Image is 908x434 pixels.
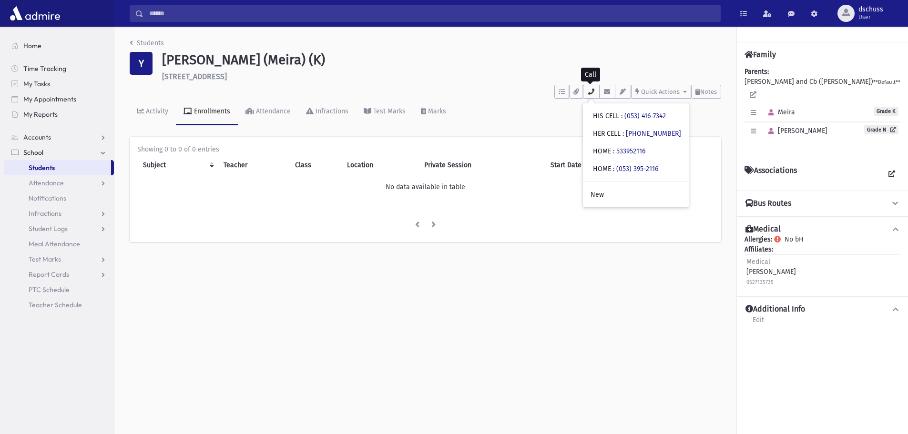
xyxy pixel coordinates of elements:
h6: [STREET_ADDRESS] [162,72,721,81]
div: HOME [593,146,645,156]
span: [PERSON_NAME] [764,127,827,135]
a: Students [4,160,111,175]
a: Grade N [864,125,898,134]
div: [PERSON_NAME] and Cb ([PERSON_NAME]) [745,67,900,150]
div: Test Marks [371,107,406,115]
span: My Tasks [23,80,50,88]
a: [PHONE_NUMBER] [626,130,681,138]
a: Meal Attendance [4,236,114,252]
th: Start Date [545,154,633,176]
h1: [PERSON_NAME] (Meira) (K) [162,52,721,68]
h4: Additional Info [745,304,805,314]
span: Time Tracking [23,64,66,73]
div: Marks [426,107,446,115]
span: Attendance [29,179,64,187]
span: Student Logs [29,224,68,233]
div: Call [581,68,600,81]
a: Attendance [4,175,114,191]
a: Home [4,38,114,53]
td: No data available in table [137,176,714,198]
span: dschuss [858,6,883,13]
span: User [858,13,883,21]
span: Quick Actions [641,88,680,95]
a: View all Associations [883,166,900,183]
a: Infractions [298,99,356,125]
th: Class [289,154,341,176]
div: HER CELL [593,129,681,139]
a: Teacher Schedule [4,297,114,313]
button: Bus Routes [745,199,900,209]
span: Medical [746,258,770,266]
button: Notes [691,85,721,99]
div: Y [130,52,153,75]
span: My Appointments [23,95,76,103]
a: Activity [130,99,176,125]
div: Enrollments [192,107,230,115]
a: Infractions [4,206,114,221]
button: Quick Actions [631,85,691,99]
a: PTC Schedule [4,282,114,297]
small: 0527135735 [746,279,774,285]
a: Marks [413,99,454,125]
span: : [613,147,614,155]
a: Enrollments [176,99,238,125]
b: Parents: [745,68,769,76]
div: Attendance [254,107,291,115]
a: Student Logs [4,221,114,236]
a: 533952116 [616,147,645,155]
th: Teacher [218,154,290,176]
span: : [613,165,614,173]
span: Home [23,41,41,50]
span: : [622,130,624,138]
span: Test Marks [29,255,61,263]
div: Infractions [314,107,348,115]
a: School [4,145,114,160]
span: PTC Schedule [29,285,70,294]
input: Search [143,5,720,22]
a: Accounts [4,130,114,145]
a: Time Tracking [4,61,114,76]
a: My Appointments [4,91,114,107]
a: My Reports [4,107,114,122]
span: My Reports [23,110,58,119]
b: Allergies: [745,235,772,243]
nav: breadcrumb [130,38,164,52]
button: Medical [745,224,900,234]
h4: Family [745,50,776,59]
span: : [621,112,622,120]
span: School [23,148,43,157]
a: Edit [752,314,765,332]
a: (053) 395-2116 [616,165,658,173]
span: Teacher Schedule [29,301,82,309]
div: HIS CELL [593,111,666,121]
a: Test Marks [356,99,413,125]
a: Students [130,39,164,47]
h4: Medical [745,224,781,234]
span: Grade K [874,107,898,116]
span: Notes [700,88,717,95]
a: Test Marks [4,252,114,267]
a: Report Cards [4,267,114,282]
span: Students [29,163,55,172]
div: HOME [593,164,658,174]
th: Location [341,154,419,176]
div: [PERSON_NAME] [746,257,796,287]
b: Affiliates: [745,245,773,253]
a: Attendance [238,99,298,125]
span: Meira [764,108,795,116]
th: Private Session [418,154,545,176]
span: Report Cards [29,270,69,279]
span: Notifications [29,194,66,202]
span: Meal Attendance [29,240,80,248]
button: Additional Info [745,304,900,314]
h4: Associations [745,166,797,183]
a: My Tasks [4,76,114,91]
img: AdmirePro [8,4,62,23]
a: Notifications [4,191,114,206]
div: No bH [745,234,900,289]
h4: Bus Routes [745,199,791,209]
div: Showing 0 to 0 of 0 entries [137,144,714,154]
span: Accounts [23,133,51,141]
a: New [583,186,689,203]
span: Infractions [29,209,61,218]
